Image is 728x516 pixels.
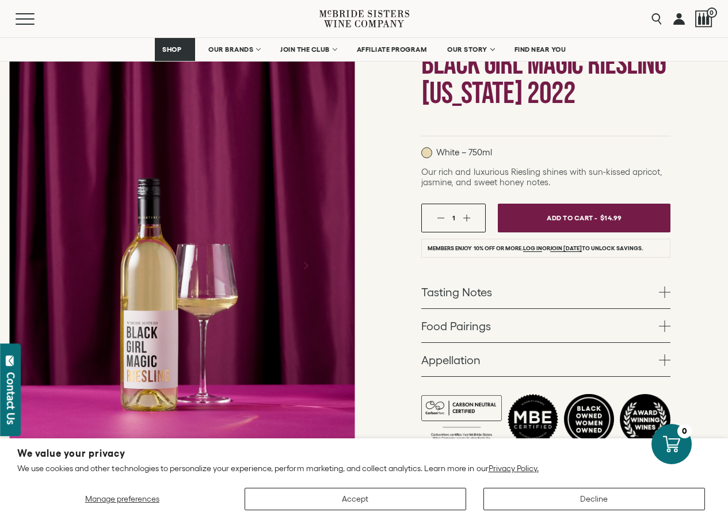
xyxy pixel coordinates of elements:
span: OUR STORY [447,45,487,53]
span: 1 [452,214,455,221]
div: Contact Us [5,372,17,425]
span: Our rich and luxurious Riesling shines with sun-kissed apricot, jasmine, and sweet honey notes. [421,167,662,187]
button: Decline [483,488,705,510]
span: JOIN THE CLUB [280,45,330,53]
button: Add To Cart - $14.99 [498,204,670,232]
a: AFFILIATE PROGRAM [349,38,434,61]
a: Log in [523,245,542,252]
p: We use cookies and other technologies to personalize your experience, perform marketing, and coll... [17,463,711,473]
span: SHOP [162,45,182,53]
a: OUR BRANDS [201,38,267,61]
a: Appellation [421,343,670,376]
button: Manage preferences [17,488,227,510]
a: FIND NEAR YOU [507,38,574,61]
button: Previous [44,251,74,281]
span: FIND NEAR YOU [514,45,566,53]
span: OUR BRANDS [208,45,253,53]
a: JOIN THE CLUB [273,38,344,61]
p: White – 750ml [421,147,492,158]
a: Privacy Policy. [489,464,539,473]
a: Tasting Notes [421,275,670,308]
button: Next [291,251,321,281]
div: 0 [677,424,692,438]
a: Food Pairings [421,309,670,342]
span: Add To Cart - [547,209,597,226]
a: join [DATE] [550,245,582,252]
li: Members enjoy 10% off or more. or to unlock savings. [421,239,670,258]
span: Manage preferences [85,494,159,503]
span: 0 [707,7,717,18]
h2: We value your privacy [17,449,711,458]
a: SHOP [155,38,195,61]
span: AFFILIATE PROGRAM [357,45,427,53]
h1: Black Girl Magic Riesling [US_STATE] 2022 [421,49,670,108]
span: $14.99 [600,209,622,226]
button: Accept [245,488,466,510]
button: Mobile Menu Trigger [16,13,57,25]
a: OUR STORY [440,38,501,61]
